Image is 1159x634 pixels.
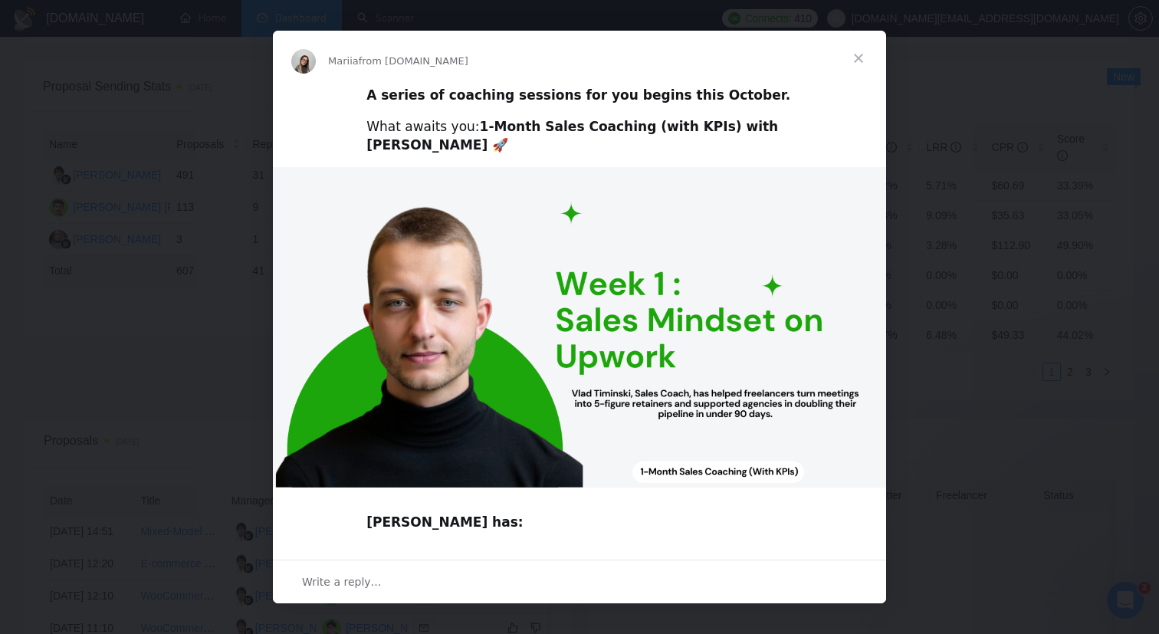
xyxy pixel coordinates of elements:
[273,560,886,603] div: Open conversation and reply
[359,55,468,67] span: from [DOMAIN_NAME]
[390,545,793,582] li: Trained record-breaking sales teams, from door-to-door in [GEOGRAPHIC_DATA] to SaaS and Upwork ag...
[366,87,790,103] b: A series of coaching sessions for you begins this October.
[328,55,359,67] span: Mariia
[366,514,523,530] b: [PERSON_NAME] has:
[366,119,778,153] b: 1-Month Sales Coaching (with KPIs) with [PERSON_NAME] 🚀
[291,49,316,74] img: Profile image for Mariia
[831,31,886,86] span: Close
[302,572,382,592] span: Write a reply…
[366,118,793,155] div: What awaits you:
